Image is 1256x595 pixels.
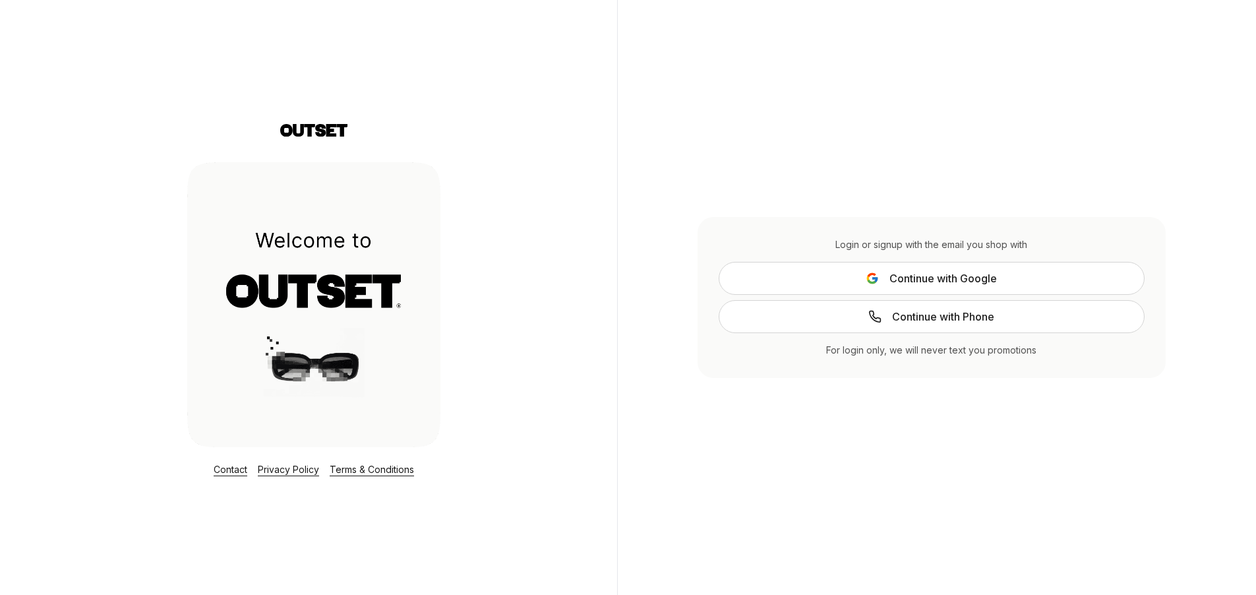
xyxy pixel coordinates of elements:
[892,309,994,325] span: Continue with Phone
[330,464,414,475] a: Terms & Conditions
[187,162,440,447] img: Login Layout Image
[719,238,1145,251] div: Login or signup with the email you shop with
[719,344,1145,357] div: For login only, we will never text you promotions
[719,262,1145,295] button: Continue with Google
[214,464,247,475] a: Contact
[889,270,997,286] span: Continue with Google
[258,464,319,475] a: Privacy Policy
[719,300,1145,333] a: Continue with Phone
